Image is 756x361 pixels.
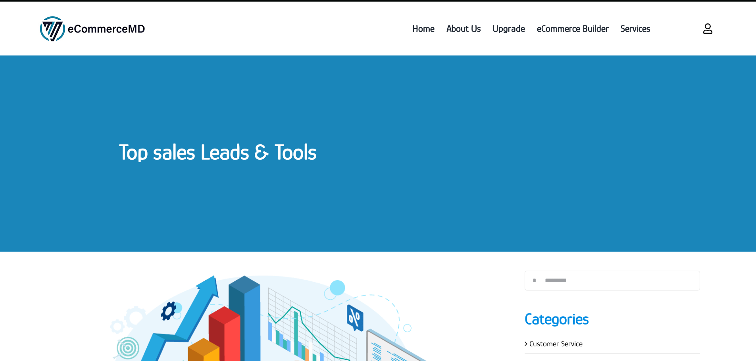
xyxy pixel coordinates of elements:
a: About Us [441,10,487,48]
a: Link to https://www.ecommercemd.com/login [697,18,718,39]
a: eCommerce Builder [531,10,615,48]
nav: Menu [179,10,656,48]
a: Top sales Leads & Tools [119,139,317,164]
a: Services [615,10,656,48]
span: eCommerce Builder [537,21,609,36]
h4: Categories [525,308,700,330]
a: Home [406,10,441,48]
img: ecommercemd logo [38,15,147,42]
span: About Us [446,21,481,36]
a: Customer Service [529,339,583,348]
span: Upgrade [492,21,525,36]
span: Home [412,21,435,36]
a: Upgrade [487,10,531,48]
span: Services [621,21,650,36]
input: Search [525,271,544,290]
a: ecommercemd logo [38,15,147,24]
input: Search... [525,271,700,290]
